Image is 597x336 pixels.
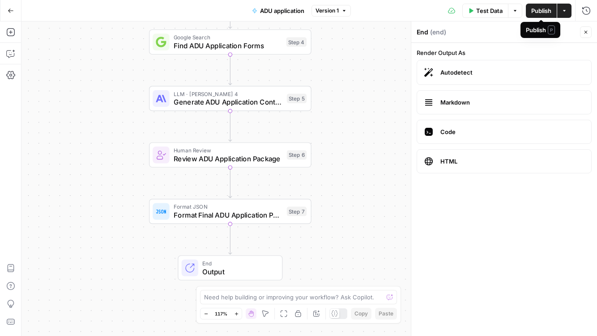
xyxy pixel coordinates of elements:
span: Output [202,266,273,277]
g: Edge from step_7 to end [229,224,232,254]
div: Step 5 [287,94,307,103]
g: Edge from step_5 to step_6 [229,111,232,141]
span: Review ADU Application Package [174,153,282,164]
div: Step 7 [287,207,307,216]
div: Format JSONFormat Final ADU Application PackageStep 7 [149,199,311,224]
div: Google SearchFind ADU Application FormsStep 4 [149,29,311,55]
span: Find ADU Application Forms [174,41,282,51]
span: Test Data [476,6,503,15]
g: Edge from step_4 to step_5 [229,55,232,85]
button: Publish [526,4,557,18]
button: Test Data [462,4,508,18]
span: Generate ADU Application Content [174,97,282,107]
g: Edge from step_6 to step_7 [229,168,232,198]
span: LLM · [PERSON_NAME] 4 [174,89,282,98]
span: Human Review [174,146,282,155]
span: Google Search [174,33,282,42]
div: EndOutput [149,255,311,280]
span: 117% [215,310,227,317]
label: Render Output As [417,48,592,57]
span: P [548,25,555,34]
div: Publish [526,25,555,34]
span: ( end ) [430,28,446,37]
span: Autodetect [440,68,584,77]
span: ADU application [260,6,304,15]
span: Publish [531,6,551,15]
button: Version 1 [311,5,351,17]
span: Markdown [440,98,584,107]
span: Version 1 [316,7,339,15]
div: Step 6 [287,150,307,160]
div: LLM · [PERSON_NAME] 4Generate ADU Application ContentStep 5 [149,86,311,111]
div: Human ReviewReview ADU Application PackageStep 6 [149,143,311,168]
button: Copy [351,308,371,319]
button: ADU application [247,4,310,18]
div: Step 4 [286,37,307,46]
span: End [202,259,273,268]
span: Format Final ADU Application Package [174,210,282,220]
span: Copy [354,310,368,318]
span: Paste [379,310,393,318]
span: Code [440,127,584,136]
span: Format JSON [174,202,282,211]
div: End [417,28,577,37]
button: Paste [375,308,397,319]
span: HTML [440,157,584,166]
